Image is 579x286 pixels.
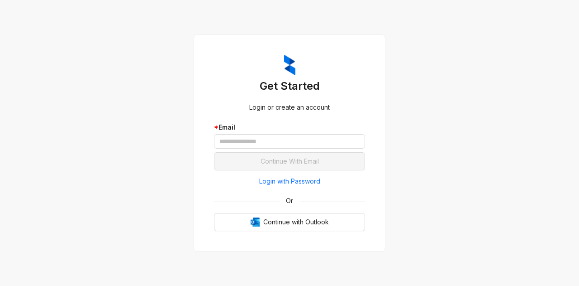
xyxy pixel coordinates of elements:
button: Continue With Email [214,152,365,170]
div: Email [214,122,365,132]
div: Login or create an account [214,102,365,112]
img: ZumaIcon [284,55,295,76]
span: Continue with Outlook [263,217,329,227]
button: OutlookContinue with Outlook [214,213,365,231]
span: Or [280,196,299,206]
span: Login with Password [259,176,320,186]
button: Login with Password [214,174,365,189]
img: Outlook [251,218,260,227]
h3: Get Started [214,79,365,93]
